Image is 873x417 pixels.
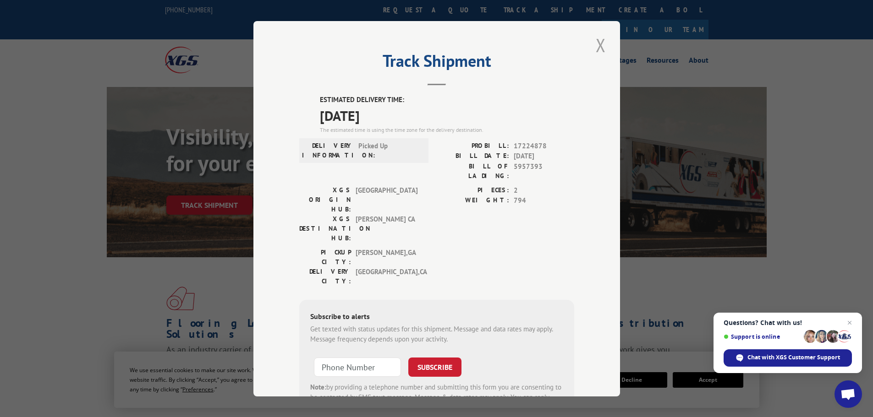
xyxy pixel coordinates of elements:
span: Chat with XGS Customer Support [724,349,852,367]
h2: Track Shipment [299,54,574,72]
label: ESTIMATED DELIVERY TIME: [320,95,574,105]
span: [DATE] [320,105,574,125]
span: [GEOGRAPHIC_DATA] , CA [356,266,417,286]
span: Chat with XGS Customer Support [747,353,840,362]
span: Support is online [724,333,801,340]
span: [DATE] [514,151,574,162]
span: [PERSON_NAME] , GA [356,247,417,266]
div: Subscribe to alerts [310,310,563,324]
span: 17224878 [514,141,574,151]
span: [PERSON_NAME] CA [356,214,417,243]
span: 2 [514,185,574,195]
label: PICKUP CITY: [299,247,351,266]
label: DELIVERY CITY: [299,266,351,286]
span: Questions? Chat with us! [724,319,852,326]
label: PROBILL: [437,141,509,151]
label: XGS DESTINATION HUB: [299,214,351,243]
label: DELIVERY INFORMATION: [302,141,354,160]
div: by providing a telephone number and submitting this form you are consenting to be contacted by SM... [310,382,563,413]
label: PIECES: [437,185,509,195]
button: Close modal [593,32,609,58]
span: [GEOGRAPHIC_DATA] [356,185,417,214]
label: BILL DATE: [437,151,509,162]
span: 5957393 [514,161,574,180]
span: Picked Up [358,141,420,160]
strong: Note: [310,382,326,391]
button: SUBSCRIBE [408,357,461,376]
input: Phone Number [314,357,401,376]
a: Open chat [835,380,862,408]
label: XGS ORIGIN HUB: [299,185,351,214]
label: WEIGHT: [437,195,509,206]
div: Get texted with status updates for this shipment. Message and data rates may apply. Message frequ... [310,324,563,344]
div: The estimated time is using the time zone for the delivery destination. [320,125,574,134]
span: 794 [514,195,574,206]
label: BILL OF LADING: [437,161,509,180]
